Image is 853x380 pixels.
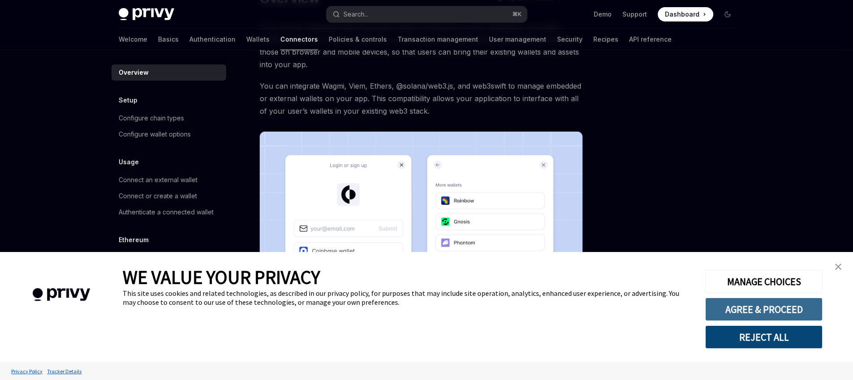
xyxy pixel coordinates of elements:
[111,64,226,81] a: Overview
[119,95,137,106] h5: Setup
[119,157,139,167] h5: Usage
[489,29,546,50] a: User management
[45,363,84,379] a: Tracker Details
[398,29,478,50] a: Transaction management
[720,7,735,21] button: Toggle dark mode
[512,11,522,18] span: ⌘ K
[9,363,45,379] a: Privacy Policy
[119,191,197,201] div: Connect or create a wallet
[343,9,369,20] div: Search...
[119,129,191,140] div: Configure wallet options
[111,172,226,188] a: Connect an external wallet
[593,29,618,50] a: Recipes
[326,6,527,22] button: Search...⌘K
[835,264,841,270] img: close banner
[119,8,174,21] img: dark logo
[557,29,583,50] a: Security
[665,10,699,19] span: Dashboard
[705,325,823,349] button: REJECT ALL
[119,29,147,50] a: Welcome
[260,80,583,117] span: You can integrate Wagmi, Viem, Ethers, @solana/web3.js, and web3swift to manage embedded or exter...
[119,235,149,245] h5: Ethereum
[111,204,226,220] a: Authenticate a connected wallet
[111,250,226,266] a: Integrating with viem
[658,7,713,21] a: Dashboard
[119,67,149,78] div: Overview
[329,29,387,50] a: Policies & controls
[622,10,647,19] a: Support
[119,113,184,124] div: Configure chain types
[119,175,197,185] div: Connect an external wallet
[111,126,226,142] a: Configure wallet options
[119,207,214,218] div: Authenticate a connected wallet
[111,110,226,126] a: Configure chain types
[594,10,612,19] a: Demo
[111,188,226,204] a: Connect or create a wallet
[246,29,270,50] a: Wallets
[260,132,583,362] img: Connectors3
[629,29,672,50] a: API reference
[705,298,823,321] button: AGREE & PROCEED
[280,29,318,50] a: Connectors
[158,29,179,50] a: Basics
[13,275,109,314] img: company logo
[829,258,847,276] a: close banner
[123,289,692,307] div: This site uses cookies and related technologies, as described in our privacy policy, for purposes...
[189,29,236,50] a: Authentication
[123,265,320,289] span: WE VALUE YOUR PRIVACY
[705,270,823,293] button: MANAGE CHOICES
